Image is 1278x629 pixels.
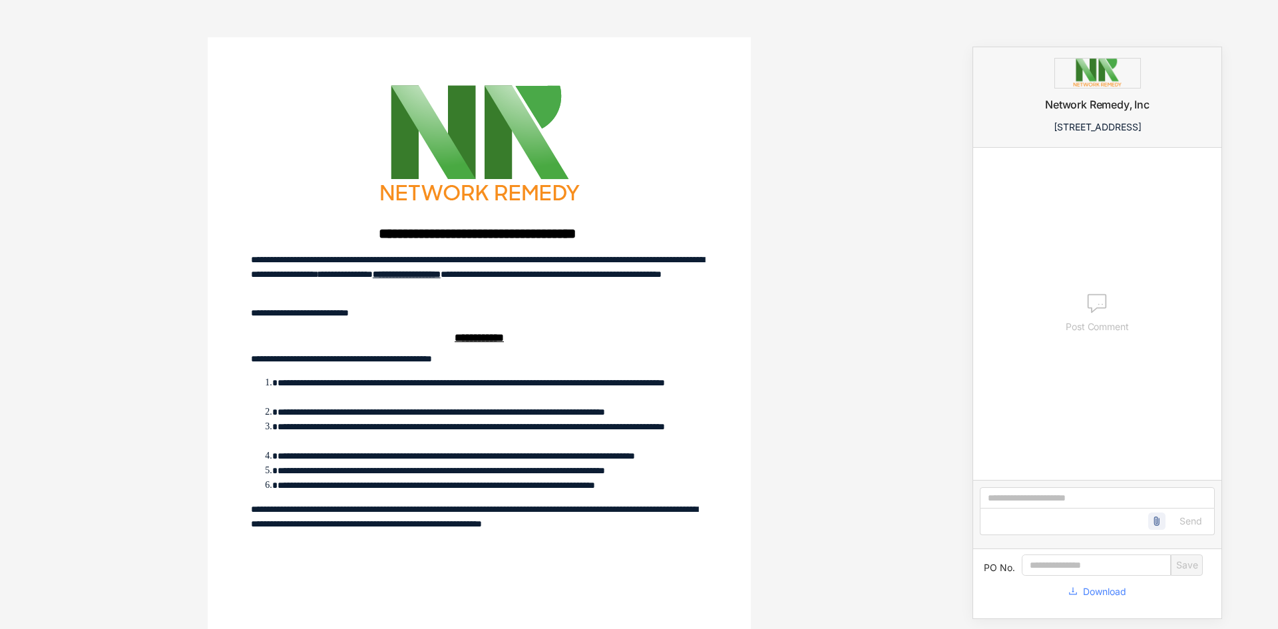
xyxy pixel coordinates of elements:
[984,562,1022,573] label: PO No.
[1022,554,1171,576] input: PO No. PO No.
[1171,554,1203,576] button: Save
[1083,584,1126,599] span: Download
[1054,58,1141,89] img: company logo
[981,120,1213,134] div: [STREET_ADDRESS]
[1086,293,1108,314] img: comments.7e6c5cdb.svg
[1168,511,1214,532] button: Send
[1045,98,1150,111] span: Network Remedy, Inc
[1002,581,1193,602] button: downloadDownload
[1068,586,1078,597] span: download
[1066,321,1128,332] span: Post Comment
